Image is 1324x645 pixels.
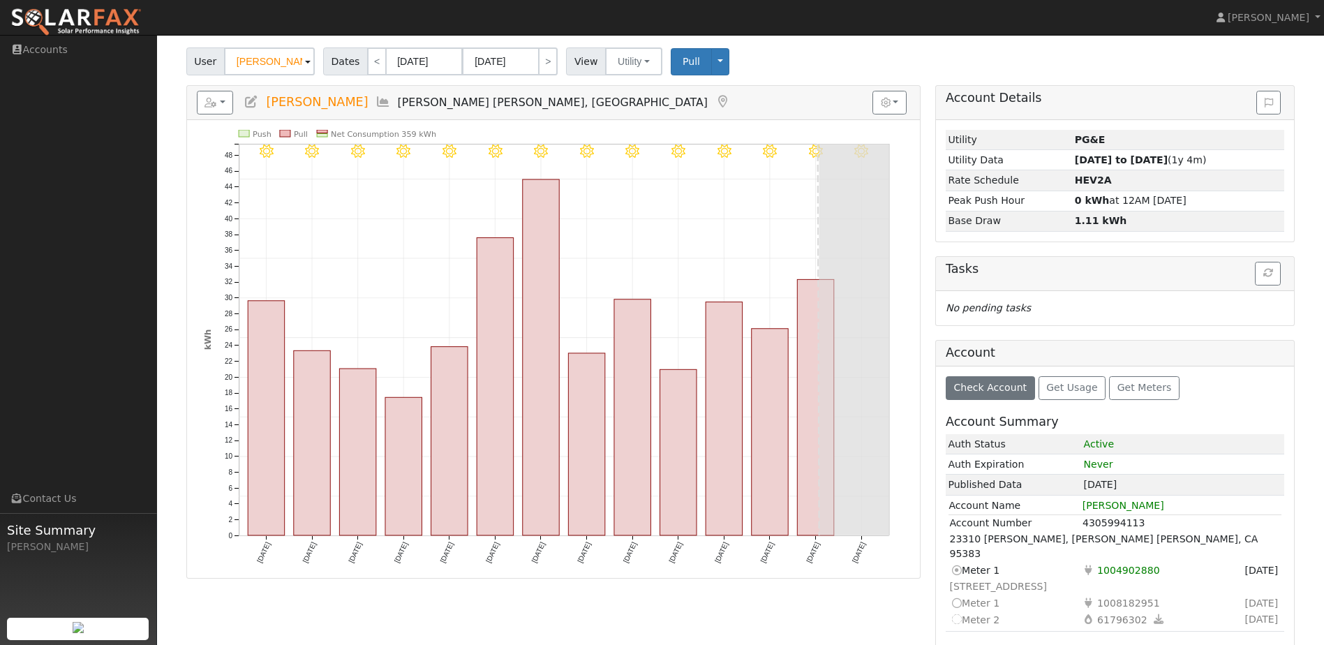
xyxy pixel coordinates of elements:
td: Published Data [946,475,1081,495]
rect: onclick="" [248,301,284,535]
input: Select a User [224,47,315,75]
a: Download gas data [1150,611,1167,628]
text: 38 [225,231,233,239]
rect: onclick="" [568,353,604,535]
text: 18 [225,390,233,397]
span: Get Meters [1117,382,1172,393]
div: [PERSON_NAME] [7,540,149,554]
span: View [566,47,606,75]
td: Utility Data [946,150,1072,170]
text: 10 [225,452,233,460]
td: at 12AM [DATE] [1072,191,1284,211]
span: Check Account [953,382,1027,393]
i: 8/10 - Clear [763,144,777,158]
text: Net Consumption 359 kWh [331,130,436,139]
text: 46 [225,168,233,175]
text: [DATE] [713,541,729,564]
button: Refresh [1255,262,1281,286]
text: 40 [225,215,233,223]
strong: 0 kWh [1075,195,1110,206]
span: Pull [683,56,700,67]
i: 7/31 - Clear [305,144,319,158]
button: Issue History [1256,91,1281,114]
span: Sign Date [1242,562,1281,578]
text: 0 [228,532,232,540]
text: 44 [225,183,233,191]
rect: onclick="" [614,299,650,535]
button: Get Usage [1039,376,1106,400]
td: Account Name [948,498,1081,514]
rect: onclick="" [706,302,742,535]
td: Meter 2 [949,611,1082,628]
span: [PERSON_NAME] [PERSON_NAME], [GEOGRAPHIC_DATA] [398,96,708,109]
i: No pending tasks [946,302,1031,313]
span: Sign Date [1242,611,1281,627]
text: 36 [225,246,233,254]
text: [DATE] [805,541,821,564]
td: Never [1081,454,1284,475]
text: 32 [225,279,233,286]
text: 26 [225,326,233,334]
i: Gas [1083,612,1095,627]
span: [DATE] [1084,479,1117,490]
span: Usage Point: 1696529099 Service Agreement ID: 4302652693 [1095,562,1163,578]
i: 8/11 - Clear [809,144,823,158]
a: Map [715,95,730,109]
i: 8/09 - Clear [717,144,731,158]
text: 42 [225,199,233,207]
i: 8/06 - Clear [580,144,594,158]
h5: Account Details [946,91,1284,105]
rect: onclick="" [339,369,375,535]
td: Base Draw [946,211,1072,231]
text: [DATE] [667,541,683,564]
span: Usage Point: 2337620707 Service Agreement ID: 4309726957 [1095,595,1163,611]
span: Get Usage [1046,382,1097,393]
td: [PERSON_NAME] [1082,498,1282,514]
rect: onclick="" [523,179,559,535]
rect: onclick="" [385,398,422,536]
td: Meter 1 [949,562,1082,579]
span: (1y 4m) [1075,154,1207,165]
td: Peak Push Hour [946,191,1072,211]
rect: onclick="" [431,347,467,535]
a: Multi-Series Graph [375,95,391,109]
button: Check Account [946,376,1035,400]
i: 8/03 - Clear [442,144,456,158]
button: Utility [605,47,662,75]
text: [DATE] [576,541,592,564]
rect: onclick="" [477,238,513,535]
rect: onclick="" [660,370,697,536]
i: Not selectable [949,612,962,627]
i: 8/08 - Clear [671,144,685,158]
text: 4 [228,501,232,508]
i: 8/04 - Clear [488,144,502,158]
a: < [367,47,387,75]
text: kWh [203,329,213,350]
rect: onclick="" [797,280,833,536]
button: Get Meters [1109,376,1180,400]
i: Electricity [1083,595,1095,610]
span: Dates [323,47,368,75]
text: 20 [225,373,233,381]
img: SolarFax [10,8,142,37]
i: 8/07 - Clear [625,144,639,158]
span: [PERSON_NAME] [266,95,368,109]
text: 2 [228,516,232,524]
text: 24 [225,341,233,349]
text: [DATE] [347,541,363,564]
text: [DATE] [302,541,318,564]
text: 12 [225,437,233,445]
text: [DATE] [622,541,638,564]
a: Edit User (33709) [244,95,259,109]
i: 8/02 - Clear [396,144,410,158]
text: 16 [225,405,233,413]
h5: Account Summary [946,415,1284,429]
text: 8 [228,468,232,476]
strong: B [1075,175,1112,186]
td: [STREET_ADDRESS] [949,579,1281,595]
td: Rate Schedule [946,170,1072,191]
td: 23310 [PERSON_NAME], [PERSON_NAME] [PERSON_NAME], CA 95383 [949,531,1281,562]
text: Pull [294,130,308,139]
td: Auth Status [946,434,1081,454]
text: [DATE] [851,541,867,564]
